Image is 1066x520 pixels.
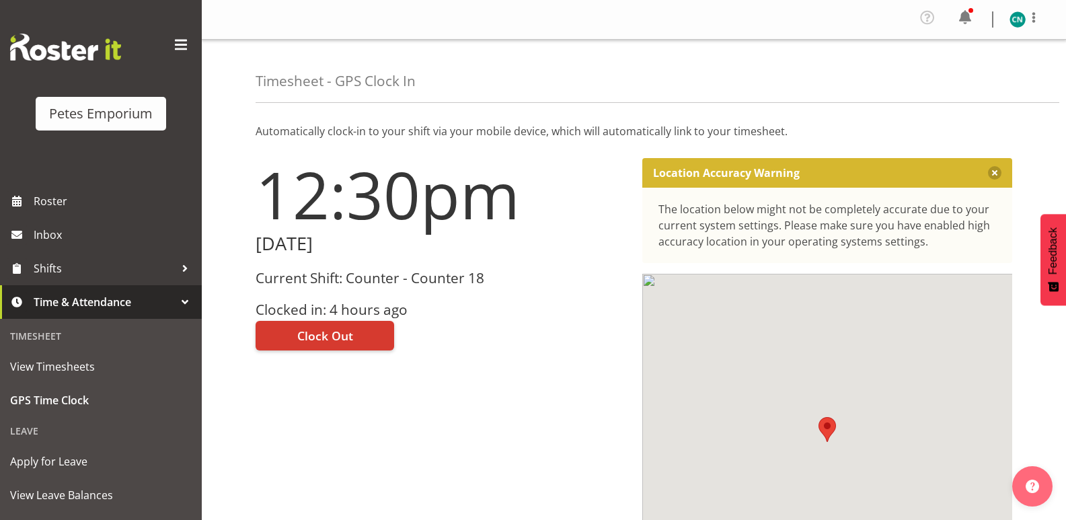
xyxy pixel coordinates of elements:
[10,390,192,410] span: GPS Time Clock
[256,270,626,286] h3: Current Shift: Counter - Counter 18
[34,292,175,312] span: Time & Attendance
[49,104,153,124] div: Petes Emporium
[10,485,192,505] span: View Leave Balances
[988,166,1001,180] button: Close message
[3,383,198,417] a: GPS Time Clock
[658,201,997,250] div: The location below might not be completely accurate due to your current system settings. Please m...
[3,445,198,478] a: Apply for Leave
[1010,11,1026,28] img: christine-neville11214.jpg
[10,34,121,61] img: Rosterit website logo
[1047,227,1059,274] span: Feedback
[10,357,192,377] span: View Timesheets
[34,258,175,278] span: Shifts
[3,350,198,383] a: View Timesheets
[1040,214,1066,305] button: Feedback - Show survey
[1026,480,1039,493] img: help-xxl-2.png
[653,166,800,180] p: Location Accuracy Warning
[256,233,626,254] h2: [DATE]
[256,123,1012,139] p: Automatically clock-in to your shift via your mobile device, which will automatically link to you...
[3,322,198,350] div: Timesheet
[256,321,394,350] button: Clock Out
[3,478,198,512] a: View Leave Balances
[34,225,195,245] span: Inbox
[256,302,626,318] h3: Clocked in: 4 hours ago
[256,158,626,231] h1: 12:30pm
[297,327,353,344] span: Clock Out
[34,191,195,211] span: Roster
[10,451,192,472] span: Apply for Leave
[3,417,198,445] div: Leave
[256,73,416,89] h4: Timesheet - GPS Clock In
